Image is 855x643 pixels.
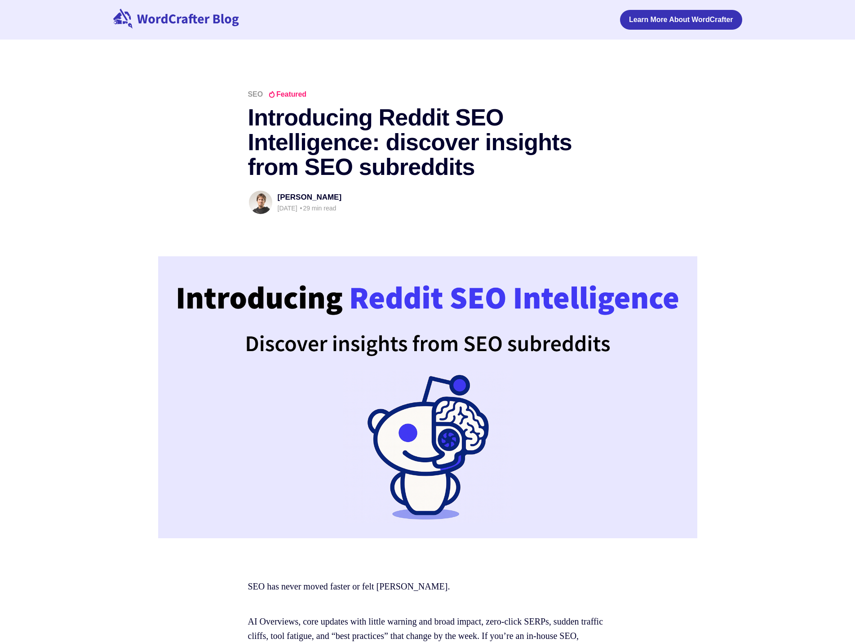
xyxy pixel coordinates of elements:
[620,10,742,30] a: Learn More About WordCrafter
[248,90,263,98] a: SEO
[299,205,336,212] span: 29 min read
[300,205,302,212] span: •
[248,190,273,215] a: Read more of Federico Pascual
[268,91,306,98] span: Featured
[249,191,272,214] img: Federico Pascual
[278,205,297,212] time: [DATE]
[248,579,607,594] p: SEO has never moved faster or felt [PERSON_NAME].
[158,256,697,538] img: Introducing Reddit SEO Intelligence: discover insights from SEO subreddits
[278,193,342,201] a: [PERSON_NAME]
[248,105,607,179] h1: Introducing Reddit SEO Intelligence: discover insights from SEO subreddits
